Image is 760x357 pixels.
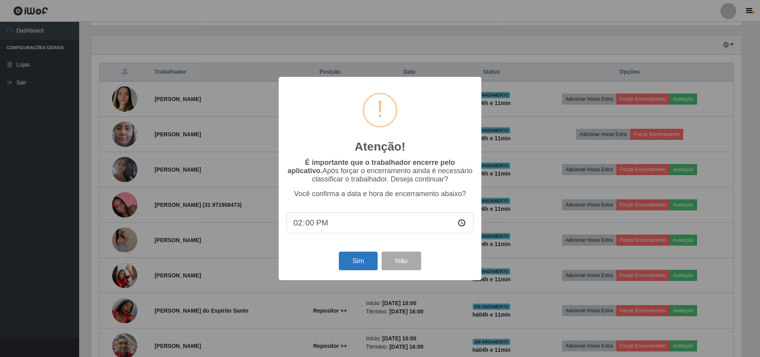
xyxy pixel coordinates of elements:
p: Você confirma a data e hora de encerramento abaixo? [287,190,473,198]
p: Após forçar o encerramento ainda é necessário classificar o trabalhador. Deseja continuar? [287,158,473,183]
button: Não [382,252,421,270]
b: É importante que o trabalhador encerre pelo aplicativo. [287,158,455,175]
h2: Atenção! [355,139,405,154]
button: Sim [339,252,377,270]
